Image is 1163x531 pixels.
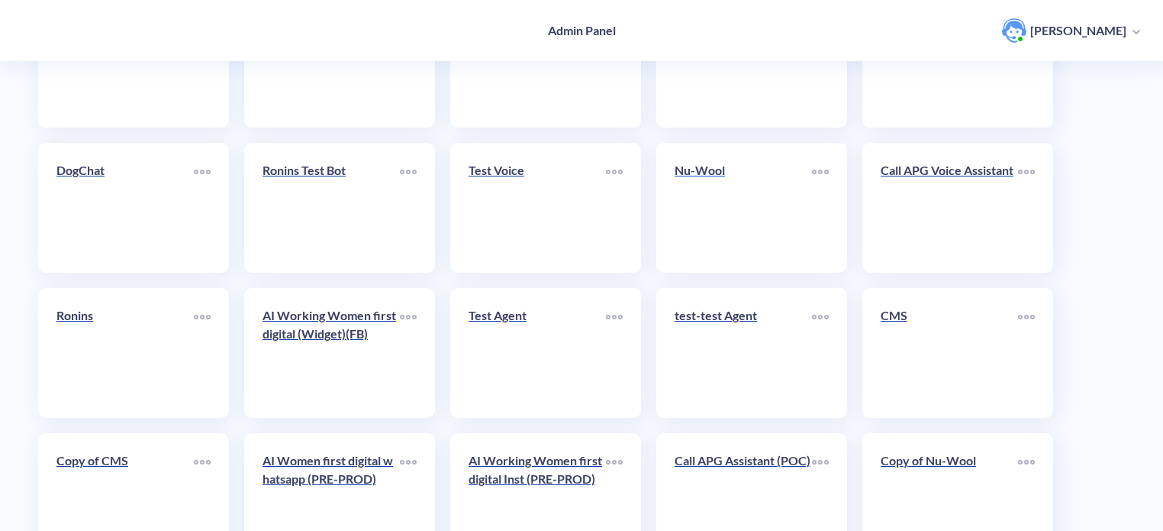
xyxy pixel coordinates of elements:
a: AAO | Demo bot [881,16,1018,109]
p: CMS [881,306,1018,325]
a: Test Voice [469,161,606,254]
a: test-test Agent [675,306,812,400]
a: [DOMAIN_NAME] [469,16,606,109]
a: Anonymous Rebel | Civil War Movie [263,16,400,109]
p: test-test Agent [675,306,812,325]
a: Test Agent [469,306,606,400]
p: AI Women first digital whatsapp (PRE-PROD) [263,452,400,488]
a: CMS [881,306,1018,400]
p: Copy of CMS [56,452,194,470]
button: user photo[PERSON_NAME] [994,17,1148,44]
p: Nu-Wool [675,161,812,180]
p: Test Agent [469,306,606,325]
p: [PERSON_NAME] [1030,22,1126,39]
p: Ronins Test Bot [263,161,400,180]
p: Call APG Voice Assistant [881,161,1018,180]
a: DogChat [56,161,194,254]
a: Copy of Soprema V2 [56,16,194,109]
a: Ronins Test Bot [263,161,400,254]
p: Ronins [56,306,194,325]
p: DogChat [56,161,194,180]
p: AI Working Women first digital (Widget)(FB) [263,306,400,343]
a: Ronins [56,306,194,400]
p: Test Voice [469,161,606,180]
a: Call APG Voice Assistant [881,161,1018,254]
a: Nu-Wool [675,161,812,254]
h4: Admin Panel [548,23,616,37]
img: user photo [1002,18,1026,43]
p: AI Working Women first digital Inst (PRE-PROD) [469,452,606,488]
a: Playground [675,16,812,109]
p: Call APG Assistant (POC) [675,452,812,470]
p: Copy of Nu-Wool [881,452,1018,470]
a: AI Working Women first digital (Widget)(FB) [263,306,400,400]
